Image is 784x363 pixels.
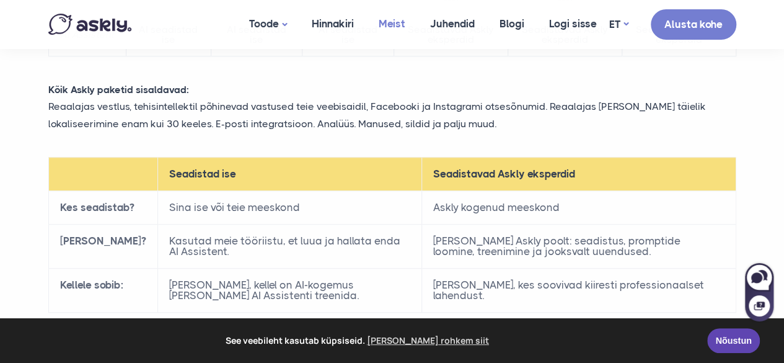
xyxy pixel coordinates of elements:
td: [PERSON_NAME] Askly poolt: seadistus, promptide loomine, treenimine ja jooksvalt uuendused. [421,224,736,268]
p: Reaalajas vestlus, tehisintellektil põhinevad vastused teie veebisaidil, Facebooki ja Instagrami ... [39,98,746,132]
a: Nõustun [707,328,760,353]
span: See veebileht kasutab küpsiseid. [18,331,698,350]
th: Seadistad ise [157,157,421,190]
td: Askly kogenud meeskond [421,190,736,224]
th: [PERSON_NAME]? [48,224,157,268]
td: [PERSON_NAME], kellel on AI-kogemus [PERSON_NAME] AI Assistenti treenida. [157,268,421,312]
img: Askly [48,14,131,35]
strong: Kõik Askly paketid sisaldavad: [48,84,189,96]
iframe: Askly chat [744,261,775,323]
th: Kellele sobib: [48,268,157,312]
td: [PERSON_NAME], kes soovivad kiiresti professionaalset lahendust. [421,268,736,312]
a: learn more about cookies [365,331,491,350]
a: Alusta kohe [651,9,736,40]
th: Kes seadistab? [48,190,157,224]
a: ET [609,16,628,34]
td: Kasutad meie tööriistu, et luua ja hallata enda AI Assistent. [157,224,421,268]
td: Sina ise või teie meeskond [157,190,421,224]
th: Seadistavad Askly eksperdid [421,157,736,190]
